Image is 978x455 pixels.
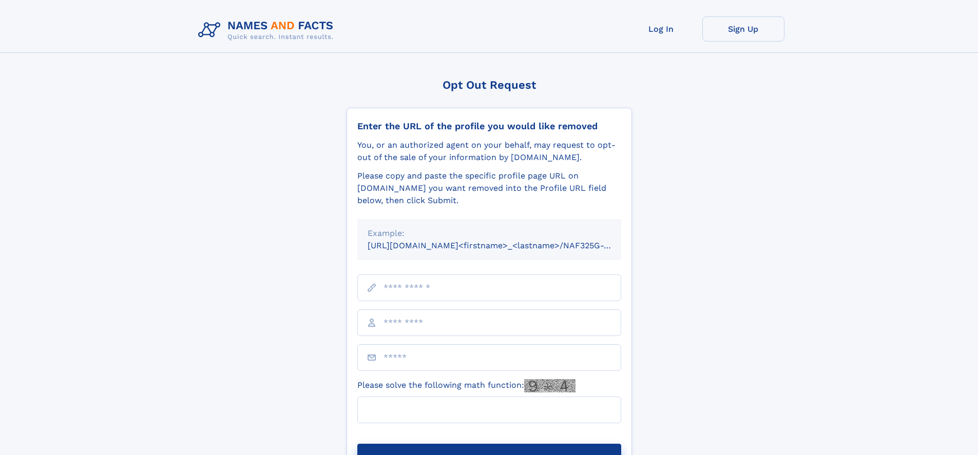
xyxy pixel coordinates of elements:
[194,16,342,44] img: Logo Names and Facts
[368,227,611,240] div: Example:
[357,170,621,207] div: Please copy and paste the specific profile page URL on [DOMAIN_NAME] you want removed into the Pr...
[347,78,632,91] div: Opt Out Request
[702,16,784,42] a: Sign Up
[357,139,621,164] div: You, or an authorized agent on your behalf, may request to opt-out of the sale of your informatio...
[357,121,621,132] div: Enter the URL of the profile you would like removed
[357,379,576,392] label: Please solve the following math function:
[620,16,702,42] a: Log In
[368,241,641,250] small: [URL][DOMAIN_NAME]<firstname>_<lastname>/NAF325G-xxxxxxxx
